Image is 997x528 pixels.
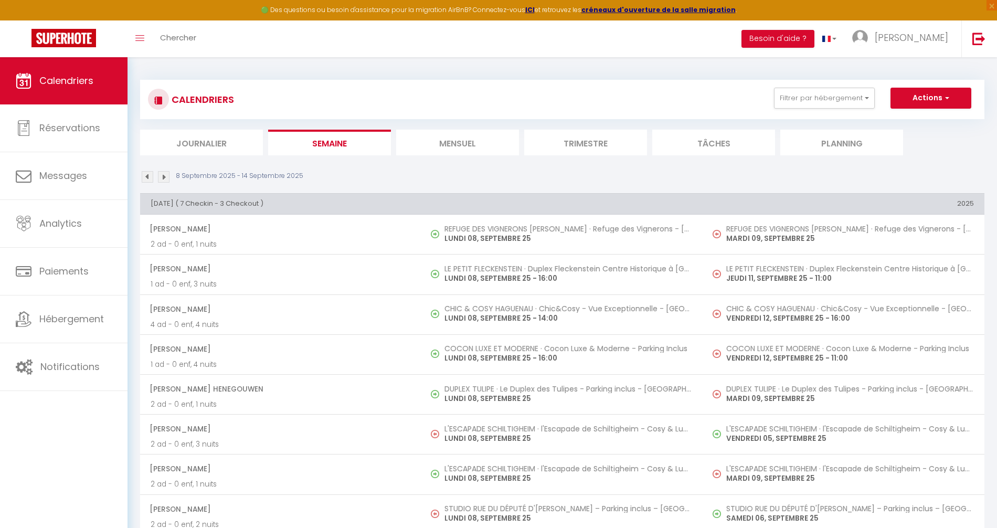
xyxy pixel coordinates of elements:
img: NO IMAGE [713,230,721,238]
h5: LE PETIT FLECKENSTEIN · Duplex Fleckenstein Centre Historique à [GEOGRAPHIC_DATA] [726,265,974,273]
span: Chercher [160,32,196,43]
span: Paiements [39,265,89,278]
p: LUNDI 08, SEPTEMBRE 25 [444,233,692,244]
span: [PERSON_NAME] [150,219,411,239]
h5: STUDIO RUE DU DÉPUTÉ D'[PERSON_NAME] – Parking inclus – [GEOGRAPHIC_DATA] [444,504,692,513]
span: Analytics [39,217,82,230]
h5: CHIC & COSY HAGUENAU · Chic&Cosy - Vue Exceptionnelle - [GEOGRAPHIC_DATA] [GEOGRAPHIC_DATA] [444,304,692,313]
span: [PERSON_NAME] [150,339,411,359]
a: ICI [525,5,535,14]
p: LUNDI 08, SEPTEMBRE 25 [444,433,692,444]
span: [PERSON_NAME] [875,31,948,44]
p: 1 ad - 0 enf, 4 nuits [151,359,411,370]
p: SAMEDI 06, SEPTEMBRE 25 [726,513,974,524]
p: 2 ad - 0 enf, 1 nuits [151,479,411,490]
th: 2025 [703,193,984,214]
h5: L'ESCAPADE SCHILTIGHEIM · l'Escapade de Schiltigheim - Cosy & Lumineux [444,464,692,473]
h5: REFUGE DES VIGNERONS [PERSON_NAME] · Refuge des Vignerons - [GEOGRAPHIC_DATA] centre historique [726,225,974,233]
h5: LE PETIT FLECKENSTEIN · Duplex Fleckenstein Centre Historique à [GEOGRAPHIC_DATA] [444,265,692,273]
p: LUNDI 08, SEPTEMBRE 25 - 16:00 [444,353,692,364]
p: MARDI 09, SEPTEMBRE 25 [726,473,974,484]
h5: L'ESCAPADE SCHILTIGHEIM · l'Escapade de Schiltigheim - Cosy & Lumineux [444,425,692,433]
span: [PERSON_NAME] [150,459,411,479]
p: LUNDI 08, SEPTEMBRE 25 [444,393,692,404]
img: NO IMAGE [431,430,439,438]
img: Super Booking [31,29,96,47]
p: LUNDI 08, SEPTEMBRE 25 - 16:00 [444,273,692,284]
a: ... [PERSON_NAME] [844,20,961,57]
span: Calendriers [39,74,93,87]
p: 1 ad - 0 enf, 3 nuits [151,279,411,290]
span: [PERSON_NAME] [150,299,411,319]
h5: COCON LUXE ET MODERNE · Cocon Luxe & Moderne - Parking Inclus [726,344,974,353]
p: LUNDI 08, SEPTEMBRE 25 [444,513,692,524]
span: Hébergement [39,312,104,325]
h5: DUPLEX TULIPE · Le Duplex des Tulipes - Parking inclus - [GEOGRAPHIC_DATA] [726,385,974,393]
span: Réservations [39,121,100,134]
p: VENDREDI 05, SEPTEMBRE 25 [726,433,974,444]
p: LUNDI 08, SEPTEMBRE 25 - 14:00 [444,313,692,324]
span: [PERSON_NAME] [150,259,411,279]
span: [PERSON_NAME] [150,419,411,439]
a: créneaux d'ouverture de la salle migration [581,5,736,14]
li: Planning [780,130,903,155]
p: 4 ad - 0 enf, 4 nuits [151,319,411,330]
h5: DUPLEX TULIPE · Le Duplex des Tulipes - Parking inclus - [GEOGRAPHIC_DATA] [444,385,692,393]
p: VENDREDI 12, SEPTEMBRE 25 - 16:00 [726,313,974,324]
span: Messages [39,169,87,182]
img: NO IMAGE [713,350,721,358]
li: Semaine [268,130,391,155]
img: NO IMAGE [431,510,439,518]
img: NO IMAGE [713,510,721,518]
img: NO IMAGE [713,390,721,398]
h5: REFUGE DES VIGNERONS [PERSON_NAME] · Refuge des Vignerons - [GEOGRAPHIC_DATA] centre historique [444,225,692,233]
p: MARDI 09, SEPTEMBRE 25 [726,393,974,404]
img: NO IMAGE [713,430,721,438]
h5: CHIC & COSY HAGUENAU · Chic&Cosy - Vue Exceptionnelle - [GEOGRAPHIC_DATA] [GEOGRAPHIC_DATA] [726,304,974,313]
li: Mensuel [396,130,519,155]
span: Notifications [40,360,100,373]
p: LUNDI 08, SEPTEMBRE 25 [444,473,692,484]
h5: COCON LUXE ET MODERNE · Cocon Luxe & Moderne - Parking Inclus [444,344,692,353]
p: 2 ad - 0 enf, 1 nuits [151,239,411,250]
span: [PERSON_NAME] Henegouwen [150,379,411,399]
h3: CALENDRIERS [169,88,234,111]
p: VENDREDI 12, SEPTEMBRE 25 - 11:00 [726,353,974,364]
li: Journalier [140,130,263,155]
th: [DATE] ( 7 Checkin - 3 Checkout ) [140,193,703,214]
img: logout [972,32,985,45]
span: [PERSON_NAME] [150,499,411,519]
p: JEUDI 11, SEPTEMBRE 25 - 11:00 [726,273,974,284]
img: NO IMAGE [713,470,721,478]
p: 2 ad - 0 enf, 1 nuits [151,399,411,410]
p: 2 ad - 0 enf, 3 nuits [151,439,411,450]
h5: L'ESCAPADE SCHILTIGHEIM · l'Escapade de Schiltigheim - Cosy & Lumineux [726,464,974,473]
img: NO IMAGE [713,310,721,318]
a: Chercher [152,20,204,57]
p: MARDI 09, SEPTEMBRE 25 [726,233,974,244]
li: Tâches [652,130,775,155]
img: ... [852,30,868,46]
h5: STUDIO RUE DU DÉPUTÉ D'[PERSON_NAME] – Parking inclus – [GEOGRAPHIC_DATA] [726,504,974,513]
p: 8 Septembre 2025 - 14 Septembre 2025 [176,171,303,181]
img: NO IMAGE [713,270,721,278]
button: Actions [890,88,971,109]
button: Filtrer par hébergement [774,88,875,109]
li: Trimestre [524,130,647,155]
h5: L'ESCAPADE SCHILTIGHEIM · l'Escapade de Schiltigheim - Cosy & Lumineux [726,425,974,433]
button: Besoin d'aide ? [741,30,814,48]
